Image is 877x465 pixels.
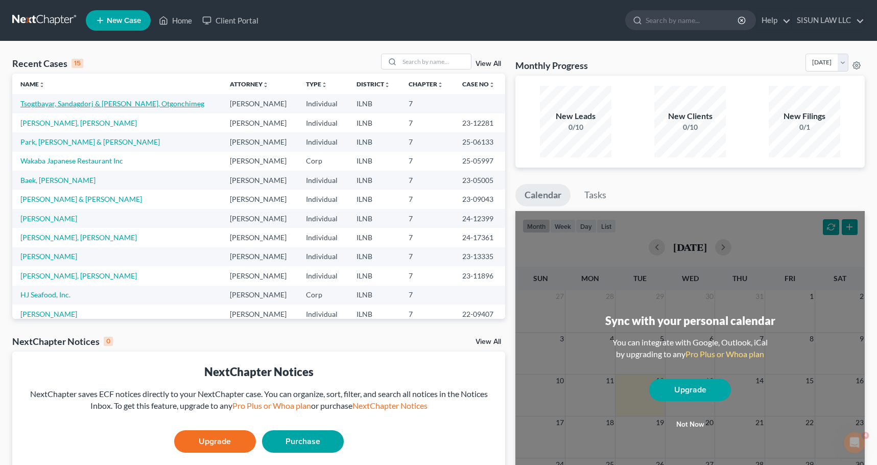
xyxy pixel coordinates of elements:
h3: Monthly Progress [515,59,588,72]
td: 23-12281 [454,113,505,132]
a: Help [756,11,791,30]
td: 25-06133 [454,132,505,151]
td: [PERSON_NAME] [222,113,298,132]
span: New Case [107,17,141,25]
td: ILNB [348,94,400,113]
td: 7 [400,94,454,113]
td: Individual [298,94,348,113]
a: Calendar [515,184,571,206]
div: NextChapter saves ECF notices directly to your NextChapter case. You can organize, sort, filter, ... [20,388,497,412]
td: Corp [298,152,348,171]
td: Individual [298,190,348,208]
input: Search by name... [646,11,739,30]
td: Individual [298,305,348,323]
a: [PERSON_NAME] [20,310,77,318]
td: Individual [298,132,348,151]
td: ILNB [348,171,400,190]
td: 7 [400,209,454,228]
td: [PERSON_NAME] [222,94,298,113]
a: View All [476,60,501,67]
td: [PERSON_NAME] [222,247,298,266]
a: Park, [PERSON_NAME] & [PERSON_NAME] [20,137,160,146]
td: 7 [400,305,454,323]
a: NextChapter Notices [352,401,428,410]
td: 24-17361 [454,228,505,247]
td: 23-13335 [454,247,505,266]
div: 0/10 [540,122,611,132]
td: 7 [400,266,454,285]
a: Typeunfold_more [306,80,327,88]
td: 7 [400,228,454,247]
td: [PERSON_NAME] [222,132,298,151]
a: Wakaba Japanese Restaurant Inc [20,156,123,165]
td: 7 [400,247,454,266]
td: 7 [400,113,454,132]
td: 7 [400,132,454,151]
td: [PERSON_NAME] [222,228,298,247]
a: Pro Plus or Whoa plan [232,401,311,410]
td: Individual [298,171,348,190]
i: unfold_more [437,82,443,88]
a: Upgrade [174,430,256,453]
td: ILNB [348,209,400,228]
a: Client Portal [197,11,264,30]
td: Individual [298,228,348,247]
div: NextChapter Notices [20,364,497,380]
a: [PERSON_NAME] & [PERSON_NAME] [20,195,142,203]
input: Search by name... [399,54,471,69]
td: [PERSON_NAME] [222,171,298,190]
td: 25-05997 [454,152,505,171]
td: 24-12399 [454,209,505,228]
td: 7 [400,190,454,208]
td: [PERSON_NAME] [222,266,298,285]
td: Individual [298,247,348,266]
td: [PERSON_NAME] [222,190,298,208]
a: Upgrade [649,379,731,401]
td: 22-09407 [454,305,505,323]
a: [PERSON_NAME], [PERSON_NAME] [20,271,137,280]
a: Pro Plus or Whoa plan [685,349,764,359]
div: NextChapter Notices [12,335,113,347]
div: New Clients [654,110,726,122]
a: Tsogtbayar, Sandagdorj & [PERSON_NAME], Otgonchimeg [20,99,204,108]
td: ILNB [348,113,400,132]
div: Sync with your personal calendar [605,313,775,329]
a: HJ Seafood, Inc. [20,290,70,299]
i: unfold_more [489,82,495,88]
td: Corp [298,286,348,305]
td: [PERSON_NAME] [222,152,298,171]
td: ILNB [348,247,400,266]
a: [PERSON_NAME] [20,252,77,261]
td: [PERSON_NAME] [222,209,298,228]
td: Individual [298,266,348,285]
a: Case Nounfold_more [462,80,495,88]
div: New Leads [540,110,611,122]
a: Purchase [262,430,344,453]
a: Nameunfold_more [20,80,45,88]
a: [PERSON_NAME] [20,214,77,223]
td: 23-05005 [454,171,505,190]
i: unfold_more [263,82,269,88]
div: You can integrate with Google, Outlook, iCal by upgrading to any [608,337,772,360]
td: Individual [298,209,348,228]
td: 23-09043 [454,190,505,208]
td: ILNB [348,152,400,171]
td: ILNB [348,305,400,323]
a: Tasks [575,184,615,206]
iframe: Intercom live chat [842,430,867,455]
a: View All [476,338,501,345]
a: Attorneyunfold_more [230,80,269,88]
td: 7 [400,286,454,305]
div: 15 [72,59,83,68]
div: 0/1 [769,122,840,132]
td: ILNB [348,286,400,305]
td: [PERSON_NAME] [222,305,298,323]
td: ILNB [348,190,400,208]
td: 7 [400,171,454,190]
td: 23-11896 [454,266,505,285]
td: Individual [298,113,348,132]
i: unfold_more [321,82,327,88]
div: 0/10 [654,122,726,132]
td: [PERSON_NAME] [222,286,298,305]
a: [PERSON_NAME], [PERSON_NAME] [20,233,137,242]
